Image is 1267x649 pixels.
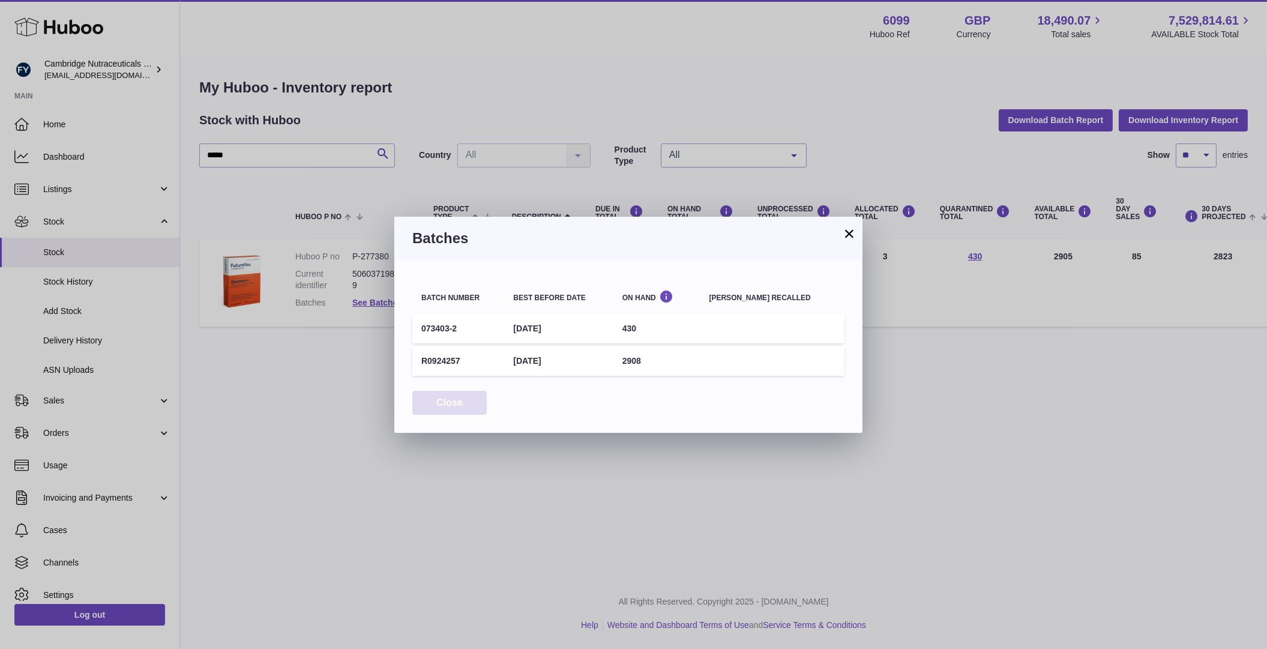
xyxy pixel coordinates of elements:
[842,226,856,241] button: ×
[613,314,700,343] td: 430
[504,346,613,376] td: [DATE]
[622,290,691,301] div: On Hand
[709,294,835,302] div: [PERSON_NAME] recalled
[421,294,495,302] div: Batch number
[412,346,504,376] td: R0924257
[613,346,700,376] td: 2908
[412,314,504,343] td: 073403-2
[513,294,604,302] div: Best before date
[412,229,844,248] h3: Batches
[412,391,487,415] button: Close
[504,314,613,343] td: [DATE]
